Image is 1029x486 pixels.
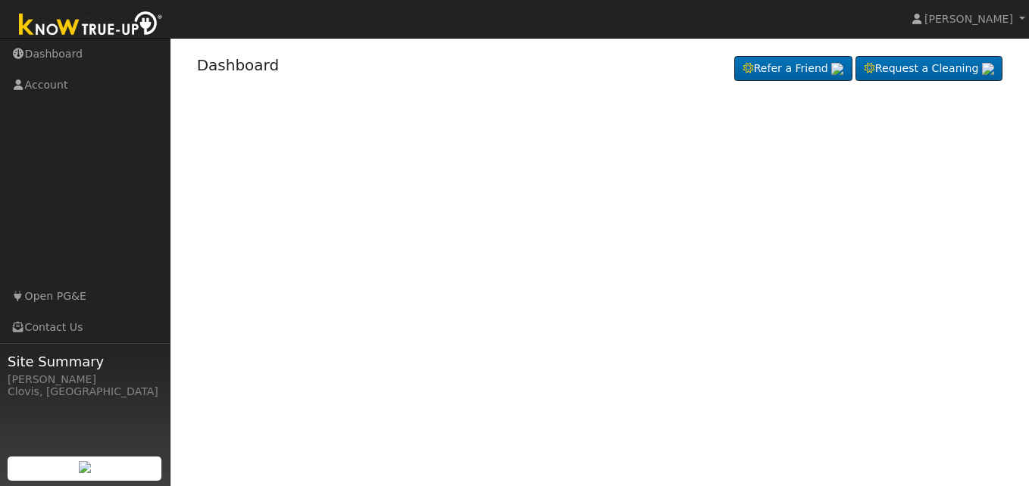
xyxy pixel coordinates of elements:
[8,351,162,372] span: Site Summary
[11,8,170,42] img: Know True-Up
[734,56,852,82] a: Refer a Friend
[79,461,91,473] img: retrieve
[8,372,162,388] div: [PERSON_NAME]
[924,13,1013,25] span: [PERSON_NAME]
[8,384,162,400] div: Clovis, [GEOGRAPHIC_DATA]
[831,63,843,75] img: retrieve
[982,63,994,75] img: retrieve
[197,56,280,74] a: Dashboard
[855,56,1002,82] a: Request a Cleaning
